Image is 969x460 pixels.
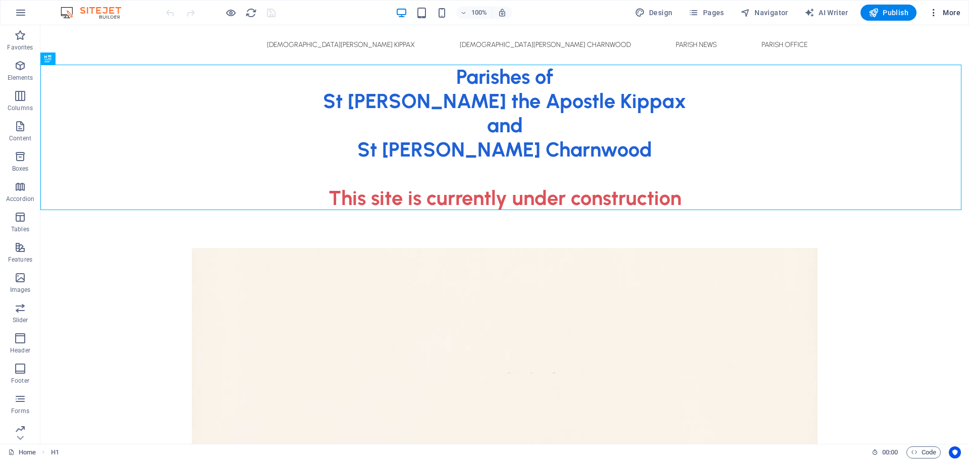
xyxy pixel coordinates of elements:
[8,74,33,82] p: Elements
[889,448,891,456] span: :
[456,7,492,19] button: 100%
[471,7,488,19] h6: 100%
[7,43,33,52] p: Favorites
[804,8,848,18] span: AI Writer
[8,446,36,458] a: Click to cancel selection. Double-click to open Pages
[631,5,677,21] button: Design
[740,8,788,18] span: Navigator
[869,8,908,18] span: Publish
[6,195,34,203] p: Accordion
[911,446,936,458] span: Code
[13,316,28,324] p: Slider
[800,5,852,21] button: AI Writer
[635,8,673,18] span: Design
[11,407,29,415] p: Forms
[860,5,917,21] button: Publish
[12,165,29,173] p: Boxes
[929,8,960,18] span: More
[51,446,59,458] span: Click to select. Double-click to edit
[11,377,29,385] p: Footer
[736,5,792,21] button: Navigator
[684,5,728,21] button: Pages
[245,7,257,19] button: reload
[498,8,507,17] i: On resize automatically adjust zoom level to fit chosen device.
[10,346,30,354] p: Header
[11,225,29,233] p: Tables
[949,446,961,458] button: Usercentrics
[8,255,32,264] p: Features
[9,134,31,142] p: Content
[10,286,31,294] p: Images
[872,446,898,458] h6: Session time
[882,446,898,458] span: 00 00
[688,8,724,18] span: Pages
[225,7,237,19] button: Click here to leave preview mode and continue editing
[58,7,134,19] img: Editor Logo
[906,446,941,458] button: Code
[51,446,59,458] nav: breadcrumb
[631,5,677,21] div: Design (Ctrl+Alt+Y)
[245,7,257,19] i: Reload page
[925,5,964,21] button: More
[8,104,33,112] p: Columns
